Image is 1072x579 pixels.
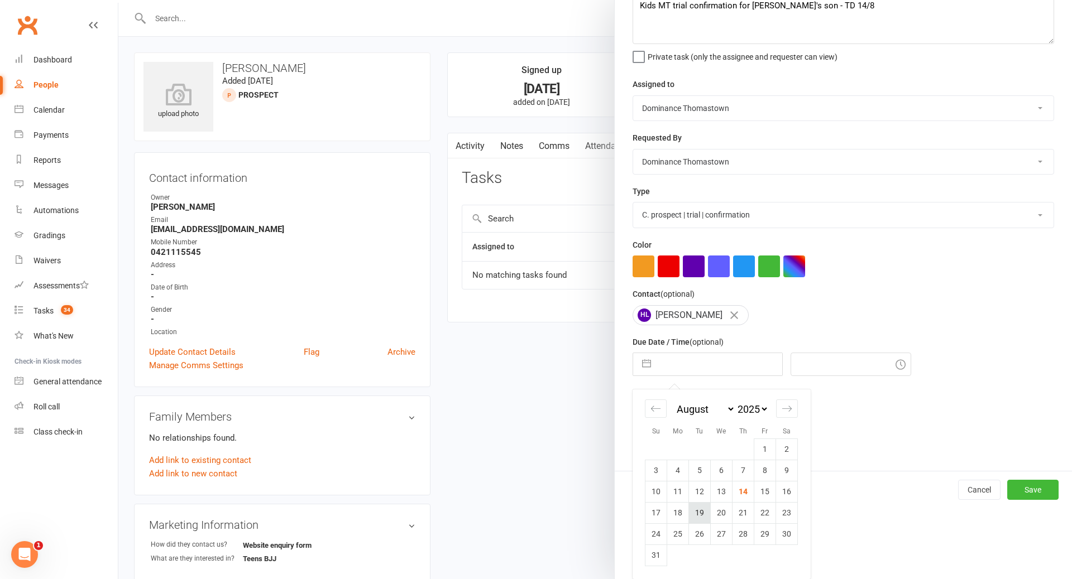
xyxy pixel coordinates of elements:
[667,481,689,502] td: Monday, August 11, 2025
[645,399,667,418] div: Move backward to switch to the previous month.
[633,387,697,399] label: Email preferences
[633,336,724,348] label: Due Date / Time
[754,523,776,544] td: Friday, August 29, 2025
[645,502,667,523] td: Sunday, August 17, 2025
[33,331,74,340] div: What's New
[689,460,711,481] td: Tuesday, August 5, 2025
[633,185,650,197] label: Type
[15,394,118,419] a: Roll call
[776,481,798,502] td: Saturday, August 16, 2025
[15,173,118,198] a: Messages
[776,460,798,481] td: Saturday, August 9, 2025
[689,502,711,523] td: Tuesday, August 19, 2025
[15,73,118,98] a: People
[689,481,711,502] td: Tuesday, August 12, 2025
[15,298,118,324] a: Tasks 34
[958,480,1001,500] button: Cancel
[15,419,118,445] a: Class kiosk mode
[667,460,689,481] td: Monday, August 4, 2025
[776,523,798,544] td: Saturday, August 30, 2025
[15,248,118,273] a: Waivers
[33,281,89,290] div: Assessments
[645,544,667,566] td: Sunday, August 31, 2025
[673,427,683,435] small: Mo
[633,305,749,325] div: [PERSON_NAME]
[762,427,768,435] small: Fr
[754,481,776,502] td: Friday, August 15, 2025
[754,460,776,481] td: Friday, August 8, 2025
[716,427,726,435] small: We
[61,305,73,315] span: 34
[633,389,810,579] div: Calendar
[33,206,79,215] div: Automations
[33,377,102,386] div: General attendance
[633,132,682,144] label: Requested By
[696,427,703,435] small: Tu
[33,306,54,315] div: Tasks
[13,11,41,39] a: Clubworx
[733,481,754,502] td: Thursday, August 14, 2025
[711,523,733,544] td: Wednesday, August 27, 2025
[15,123,118,148] a: Payments
[33,427,83,436] div: Class check-in
[15,98,118,123] a: Calendar
[11,541,38,568] iframe: Intercom live chat
[33,55,72,64] div: Dashboard
[667,523,689,544] td: Monday, August 25, 2025
[733,460,754,481] td: Thursday, August 7, 2025
[754,502,776,523] td: Friday, August 22, 2025
[15,148,118,173] a: Reports
[667,502,689,523] td: Monday, August 18, 2025
[633,78,674,90] label: Assigned to
[776,502,798,523] td: Saturday, August 23, 2025
[648,49,837,61] span: Private task (only the assignee and requester can view)
[661,289,695,298] small: (optional)
[633,239,652,251] label: Color
[645,481,667,502] td: Sunday, August 10, 2025
[633,288,695,300] label: Contact
[33,131,69,139] div: Payments
[33,402,60,411] div: Roll call
[638,308,651,322] span: HL
[33,231,65,240] div: Gradings
[690,337,724,346] small: (optional)
[711,481,733,502] td: Wednesday, August 13, 2025
[776,399,798,418] div: Move forward to switch to the next month.
[33,156,61,165] div: Reports
[15,369,118,394] a: General attendance kiosk mode
[33,80,59,89] div: People
[33,181,69,190] div: Messages
[783,427,791,435] small: Sa
[15,223,118,248] a: Gradings
[739,427,747,435] small: Th
[754,438,776,460] td: Friday, August 1, 2025
[15,198,118,223] a: Automations
[15,273,118,298] a: Assessments
[645,460,667,481] td: Sunday, August 3, 2025
[733,502,754,523] td: Thursday, August 21, 2025
[652,427,660,435] small: Su
[33,256,61,265] div: Waivers
[711,502,733,523] td: Wednesday, August 20, 2025
[34,541,43,550] span: 1
[733,523,754,544] td: Thursday, August 28, 2025
[1007,480,1059,500] button: Save
[15,47,118,73] a: Dashboard
[33,105,65,114] div: Calendar
[776,438,798,460] td: Saturday, August 2, 2025
[689,523,711,544] td: Tuesday, August 26, 2025
[711,460,733,481] td: Wednesday, August 6, 2025
[645,523,667,544] td: Sunday, August 24, 2025
[15,324,118,349] a: What's New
